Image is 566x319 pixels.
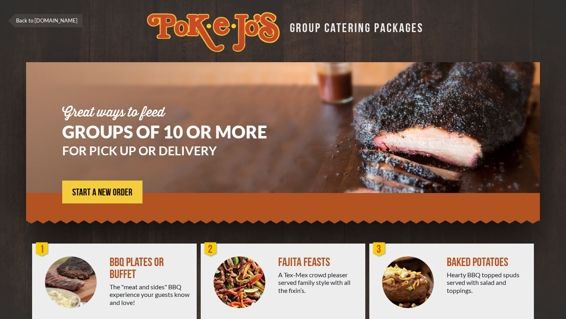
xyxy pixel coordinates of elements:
[382,256,434,308] img: PEJ-Baked-Potato.png
[110,283,190,306] div: The "meat and sides" BBQ experience your guests know and love!
[371,242,387,258] div: 3
[447,256,527,268] div: BAKED POTATOES
[72,188,132,197] span: START A NEW ORDER
[110,256,190,280] div: BBQ PLATES OR BUFFET
[62,123,291,140] h1: GROUPS OF 10 OR MORE
[45,256,97,308] img: PEJ-BBQ-Buffet.png
[447,271,527,294] div: Hearty BBQ topped spuds served with salad and toppings.
[62,106,291,119] div: Great ways to feed
[147,12,280,52] img: logo.svg
[284,18,423,34] div: GROUP CATERING PACKAGES
[62,181,143,203] a: START A NEW ORDER
[203,242,219,258] div: 2
[34,242,50,258] div: 1
[62,144,291,156] h3: FOR PICK UP OR DELIVERY
[278,256,359,268] div: FAJITA FEASTS
[278,271,359,294] div: A Tex-Mex crowd pleaser served family style with all the fixin’s.
[214,256,265,308] img: PEJ-Fajitas.png
[8,14,82,27] a: Back to [DOMAIN_NAME]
